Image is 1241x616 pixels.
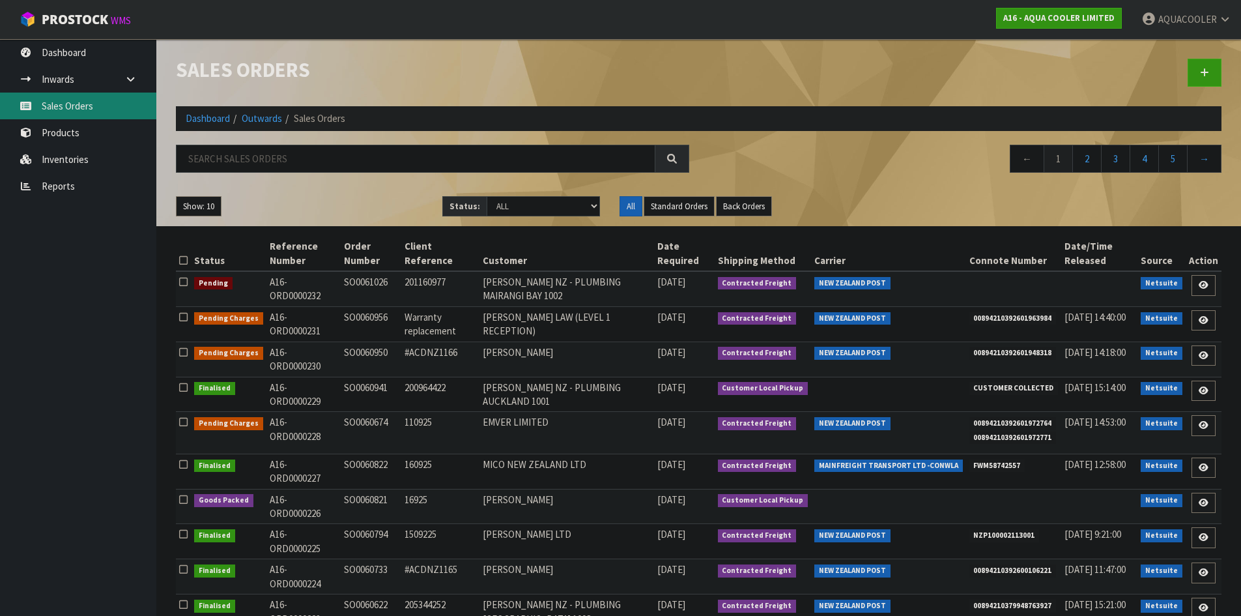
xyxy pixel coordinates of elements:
[969,312,1057,325] span: 00894210392601963984
[266,271,341,306] td: A16-ORD0000232
[341,377,401,412] td: SO0060941
[341,271,401,306] td: SO0061026
[242,112,282,125] a: Outwards
[194,277,233,290] span: Pending
[1141,600,1182,613] span: Netsuite
[479,342,654,377] td: [PERSON_NAME]
[718,565,797,578] span: Contracted Freight
[194,565,235,578] span: Finalised
[969,417,1057,430] span: 00894210392601972764
[657,493,685,506] span: [DATE]
[718,460,797,473] span: Contracted Freight
[401,306,479,342] td: Warranty replacement
[718,382,808,395] span: Customer Local Pickup
[341,342,401,377] td: SO0060950
[1064,381,1126,394] span: [DATE] 15:14:00
[1187,145,1221,173] a: →
[657,458,685,471] span: [DATE]
[194,417,263,430] span: Pending Charges
[1064,311,1126,323] span: [DATE] 14:40:00
[654,236,714,271] th: Date Required
[1064,416,1126,428] span: [DATE] 14:53:00
[194,347,263,360] span: Pending Charges
[644,196,715,217] button: Standard Orders
[176,59,689,81] h1: Sales Orders
[969,565,1057,578] span: 00894210392600106221
[814,347,891,360] span: NEW ZEALAND POST
[814,460,963,473] span: MAINFREIGHT TRANSPORT LTD -CONWLA
[620,196,642,217] button: All
[266,377,341,412] td: A16-ORD0000229
[1158,13,1217,25] span: AQUACOOLER
[266,306,341,342] td: A16-ORD0000231
[194,529,235,542] span: Finalised
[479,306,654,342] td: [PERSON_NAME] LAW (LEVEL 1 RECEPTION)
[1158,145,1188,173] a: 5
[479,412,654,454] td: EMVER LIMITED
[657,598,685,611] span: [DATE]
[657,381,685,394] span: [DATE]
[1141,529,1182,542] span: Netsuite
[42,11,108,28] span: ProStock
[718,529,797,542] span: Contracted Freight
[814,417,891,430] span: NEW ZEALAND POST
[1130,145,1159,173] a: 4
[401,412,479,454] td: 110925
[969,460,1025,473] span: FWM58742557
[715,236,812,271] th: Shipping Method
[814,565,891,578] span: NEW ZEALAND POST
[266,236,341,271] th: Reference Number
[1141,565,1182,578] span: Netsuite
[194,494,253,507] span: Goods Packed
[111,14,131,27] small: WMS
[716,196,772,217] button: Back Orders
[176,196,221,217] button: Show: 10
[1010,145,1044,173] a: ←
[1141,277,1182,290] span: Netsuite
[401,271,479,306] td: 201160977
[718,600,797,613] span: Contracted Freight
[1137,236,1186,271] th: Source
[1141,494,1182,507] span: Netsuite
[176,145,655,173] input: Search sales orders
[479,489,654,524] td: [PERSON_NAME]
[814,600,891,613] span: NEW ZEALAND POST
[194,600,235,613] span: Finalised
[266,454,341,489] td: A16-ORD0000227
[266,524,341,559] td: A16-ORD0000225
[814,312,891,325] span: NEW ZEALAND POST
[341,454,401,489] td: SO0060822
[401,524,479,559] td: 1509225
[1072,145,1102,173] a: 2
[266,342,341,377] td: A16-ORD0000230
[479,454,654,489] td: MICO NEW ZEALAND LTD
[341,524,401,559] td: SO0060794
[449,201,480,212] strong: Status:
[709,145,1222,177] nav: Page navigation
[657,416,685,428] span: [DATE]
[718,494,808,507] span: Customer Local Pickup
[1061,236,1137,271] th: Date/Time Released
[718,312,797,325] span: Contracted Freight
[1141,460,1182,473] span: Netsuite
[969,529,1040,542] span: NZP100002113001
[814,277,891,290] span: NEW ZEALAND POST
[1064,528,1121,540] span: [DATE] 9:21:00
[194,312,263,325] span: Pending Charges
[479,236,654,271] th: Customer
[401,236,479,271] th: Client Reference
[718,417,797,430] span: Contracted Freight
[1064,346,1126,359] span: [DATE] 14:18:00
[1101,145,1130,173] a: 3
[1186,236,1221,271] th: Action
[718,347,797,360] span: Contracted Freight
[479,377,654,412] td: [PERSON_NAME] NZ - PLUMBING AUCKLAND 1001
[718,277,797,290] span: Contracted Freight
[1141,417,1182,430] span: Netsuite
[969,600,1057,613] span: 00894210379948763927
[1141,347,1182,360] span: Netsuite
[1003,12,1115,23] strong: A16 - AQUA COOLER LIMITED
[191,236,266,271] th: Status
[266,412,341,454] td: A16-ORD0000228
[657,563,685,576] span: [DATE]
